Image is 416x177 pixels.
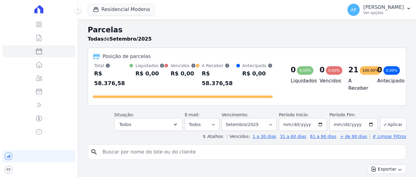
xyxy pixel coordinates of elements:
div: 0,00% [326,66,342,75]
div: Total [94,63,129,69]
div: Antecipado [242,63,273,69]
p: [PERSON_NAME] [363,4,404,10]
a: 31 a 60 dias [280,134,306,139]
h2: Parcelas [88,24,406,35]
label: Vencimento: [222,112,248,117]
div: R$ 0,00 [171,69,196,78]
button: Exportar [368,164,406,174]
h4: Vencidos [319,77,339,85]
label: E-mail: [185,112,200,117]
div: 0,00% [383,66,400,75]
strong: Todas [88,36,104,42]
div: R$ 0,00 [242,69,273,78]
i: search [90,148,98,156]
div: R$ 0,00 [136,69,165,78]
h4: Liquidados [291,77,310,85]
div: 0 [291,65,296,75]
label: Situação: [114,112,134,117]
label: Vencidos: [227,134,250,139]
div: 0,00% [297,66,313,75]
a: ✗ Limpar Filtros [370,134,406,139]
a: + de 90 dias [340,134,367,139]
button: Aplicar [380,118,406,131]
div: Liquidados [136,63,165,69]
div: 0 [319,65,325,75]
button: Residencial Modena [88,4,155,15]
div: Posição de parcelas [103,53,151,60]
span: AP [351,8,356,12]
label: Período Inicío: [279,112,309,117]
h4: A Receber [348,77,368,92]
span: Todos [119,121,131,128]
div: Vencidos [171,63,196,69]
h4: Antecipado [377,77,396,85]
div: R$ 58.376,58 [202,69,236,88]
div: A Receber [202,63,236,69]
a: 61 a 90 dias [310,134,336,139]
button: Todos [114,118,182,131]
strong: Setembro/2025 [110,36,152,42]
input: Buscar por nome do lote ou do cliente [99,146,404,158]
p: de [88,35,152,43]
button: AP [PERSON_NAME] Ver opções [343,1,416,18]
div: 21 [348,65,358,75]
a: 1 a 30 dias [253,134,276,139]
label: ↯ Atalhos [202,134,223,139]
div: 0 [377,65,382,75]
p: Ver opções [363,10,404,15]
div: R$ 58.376,58 [94,69,129,88]
div: 100,00% [360,66,381,75]
label: Período Fim: [330,112,378,118]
